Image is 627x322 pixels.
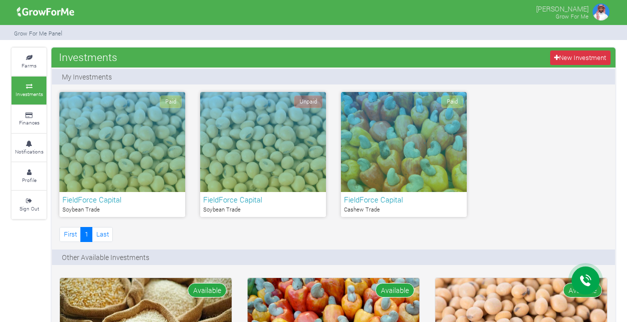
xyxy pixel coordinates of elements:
[188,283,227,297] span: Available
[441,95,463,108] span: Paid
[11,48,46,75] a: Farms
[80,227,92,241] a: 1
[59,227,81,241] a: First
[62,71,112,82] p: My Investments
[92,227,113,241] a: Last
[11,162,46,190] a: Profile
[22,176,36,183] small: Profile
[11,134,46,161] a: Notifications
[563,283,602,297] span: Available
[15,148,43,155] small: Notifications
[13,2,78,22] img: growforme image
[536,2,589,14] p: [PERSON_NAME]
[59,227,113,241] nav: Page Navigation
[56,47,120,67] span: Investments
[19,119,39,126] small: Finances
[375,283,414,297] span: Available
[19,205,39,212] small: Sign Out
[62,252,149,262] p: Other Available Investments
[203,195,323,204] h6: FieldForce Capital
[294,95,322,108] span: Unpaid
[203,205,323,214] p: Soybean Trade
[550,50,611,65] a: New Investment
[341,92,467,217] a: Paid FieldForce Capital Cashew Trade
[160,95,182,108] span: Paid
[344,195,464,204] h6: FieldForce Capital
[21,62,36,69] small: Farms
[59,92,185,217] a: Paid FieldForce Capital Soybean Trade
[14,29,62,37] small: Grow For Me Panel
[11,191,46,218] a: Sign Out
[11,76,46,104] a: Investments
[200,92,326,217] a: Unpaid FieldForce Capital Soybean Trade
[556,12,589,20] small: Grow For Me
[11,105,46,133] a: Finances
[15,90,43,97] small: Investments
[62,195,182,204] h6: FieldForce Capital
[591,2,611,22] img: growforme image
[344,205,464,214] p: Cashew Trade
[62,205,182,214] p: Soybean Trade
